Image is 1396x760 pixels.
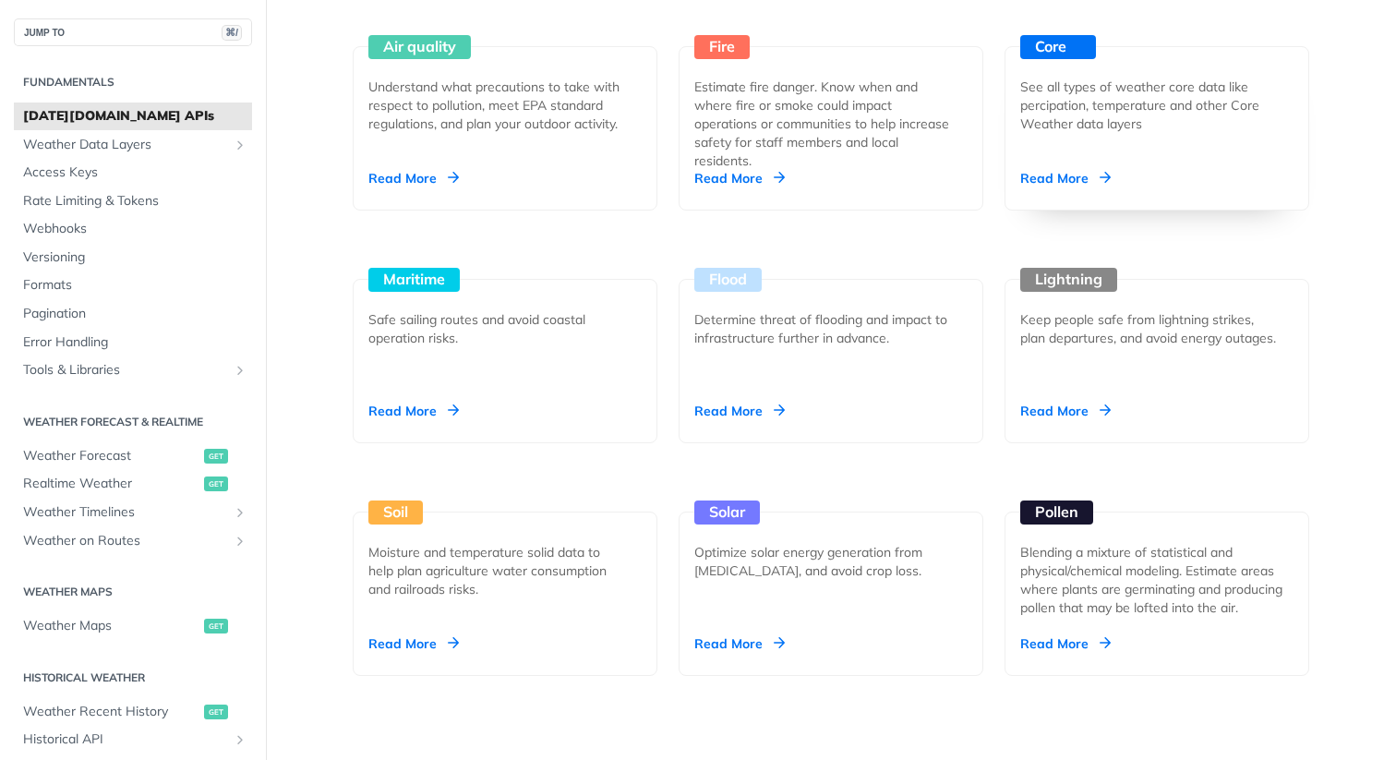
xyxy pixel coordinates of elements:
[204,477,228,491] span: get
[14,103,252,130] a: [DATE][DOMAIN_NAME] APIs
[14,131,252,159] a: Weather Data LayersShow subpages for Weather Data Layers
[14,414,252,430] h2: Weather Forecast & realtime
[23,107,247,126] span: [DATE][DOMAIN_NAME] APIs
[23,220,247,238] span: Webhooks
[23,447,199,465] span: Weather Forecast
[694,501,760,525] div: Solar
[23,703,199,721] span: Weather Recent History
[997,211,1317,443] a: Lightning Keep people safe from lightning strikes, plan departures, and avoid energy outages. Rea...
[14,271,252,299] a: Formats
[694,169,785,187] div: Read More
[368,169,459,187] div: Read More
[23,475,199,493] span: Realtime Weather
[14,612,252,640] a: Weather Mapsget
[23,248,247,267] span: Versioning
[23,532,228,550] span: Weather on Routes
[368,78,627,133] div: Understand what precautions to take with respect to pollution, meet EPA standard regulations, and...
[14,74,252,90] h2: Fundamentals
[204,619,228,633] span: get
[368,634,459,653] div: Read More
[345,443,665,676] a: Soil Moisture and temperature solid data to help plan agriculture water consumption and railroads...
[368,310,627,347] div: Safe sailing routes and avoid coastal operation risks.
[14,356,252,384] a: Tools & LibrariesShow subpages for Tools & Libraries
[23,333,247,352] span: Error Handling
[694,310,953,347] div: Determine threat of flooding and impact to infrastructure further in advance.
[233,138,247,152] button: Show subpages for Weather Data Layers
[23,305,247,323] span: Pagination
[14,584,252,600] h2: Weather Maps
[14,300,252,328] a: Pagination
[222,25,242,41] span: ⌘/
[14,499,252,526] a: Weather TimelinesShow subpages for Weather Timelines
[204,705,228,719] span: get
[23,730,228,749] span: Historical API
[694,78,953,170] div: Estimate fire danger. Know when and where fire or smoke could impact operations or communities to...
[14,698,252,726] a: Weather Recent Historyget
[368,35,471,59] div: Air quality
[14,18,252,46] button: JUMP TO⌘/
[204,449,228,464] span: get
[14,527,252,555] a: Weather on RoutesShow subpages for Weather on Routes
[671,211,991,443] a: Flood Determine threat of flooding and impact to infrastructure further in advance. Read More
[14,442,252,470] a: Weather Forecastget
[694,35,750,59] div: Fire
[233,363,247,378] button: Show subpages for Tools & Libraries
[14,187,252,215] a: Rate Limiting & Tokens
[14,244,252,271] a: Versioning
[23,192,247,211] span: Rate Limiting & Tokens
[233,732,247,747] button: Show subpages for Historical API
[1020,169,1111,187] div: Read More
[368,543,627,598] div: Moisture and temperature solid data to help plan agriculture water consumption and railroads risks.
[233,505,247,520] button: Show subpages for Weather Timelines
[1020,634,1111,653] div: Read More
[23,276,247,295] span: Formats
[14,215,252,243] a: Webhooks
[14,726,252,754] a: Historical APIShow subpages for Historical API
[1020,543,1294,617] div: Blending a mixture of statistical and physical/chemical modeling. Estimate areas where plants are...
[997,443,1317,676] a: Pollen Blending a mixture of statistical and physical/chemical modeling. Estimate areas where pla...
[14,159,252,187] a: Access Keys
[23,503,228,522] span: Weather Timelines
[694,543,953,580] div: Optimize solar energy generation from [MEDICAL_DATA], and avoid crop loss.
[694,634,785,653] div: Read More
[23,136,228,154] span: Weather Data Layers
[14,670,252,686] h2: Historical Weather
[671,443,991,676] a: Solar Optimize solar energy generation from [MEDICAL_DATA], and avoid crop loss. Read More
[368,268,460,292] div: Maritime
[1020,310,1279,347] div: Keep people safe from lightning strikes, plan departures, and avoid energy outages.
[1020,268,1117,292] div: Lightning
[14,329,252,356] a: Error Handling
[345,211,665,443] a: Maritime Safe sailing routes and avoid coastal operation risks. Read More
[368,402,459,420] div: Read More
[23,163,247,182] span: Access Keys
[1020,501,1093,525] div: Pollen
[1020,35,1096,59] div: Core
[23,617,199,635] span: Weather Maps
[694,402,785,420] div: Read More
[1020,78,1279,133] div: See all types of weather core data like percipation, temperature and other Core Weather data layers
[694,268,762,292] div: Flood
[233,534,247,549] button: Show subpages for Weather on Routes
[23,361,228,380] span: Tools & Libraries
[368,501,423,525] div: Soil
[14,470,252,498] a: Realtime Weatherget
[1020,402,1111,420] div: Read More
